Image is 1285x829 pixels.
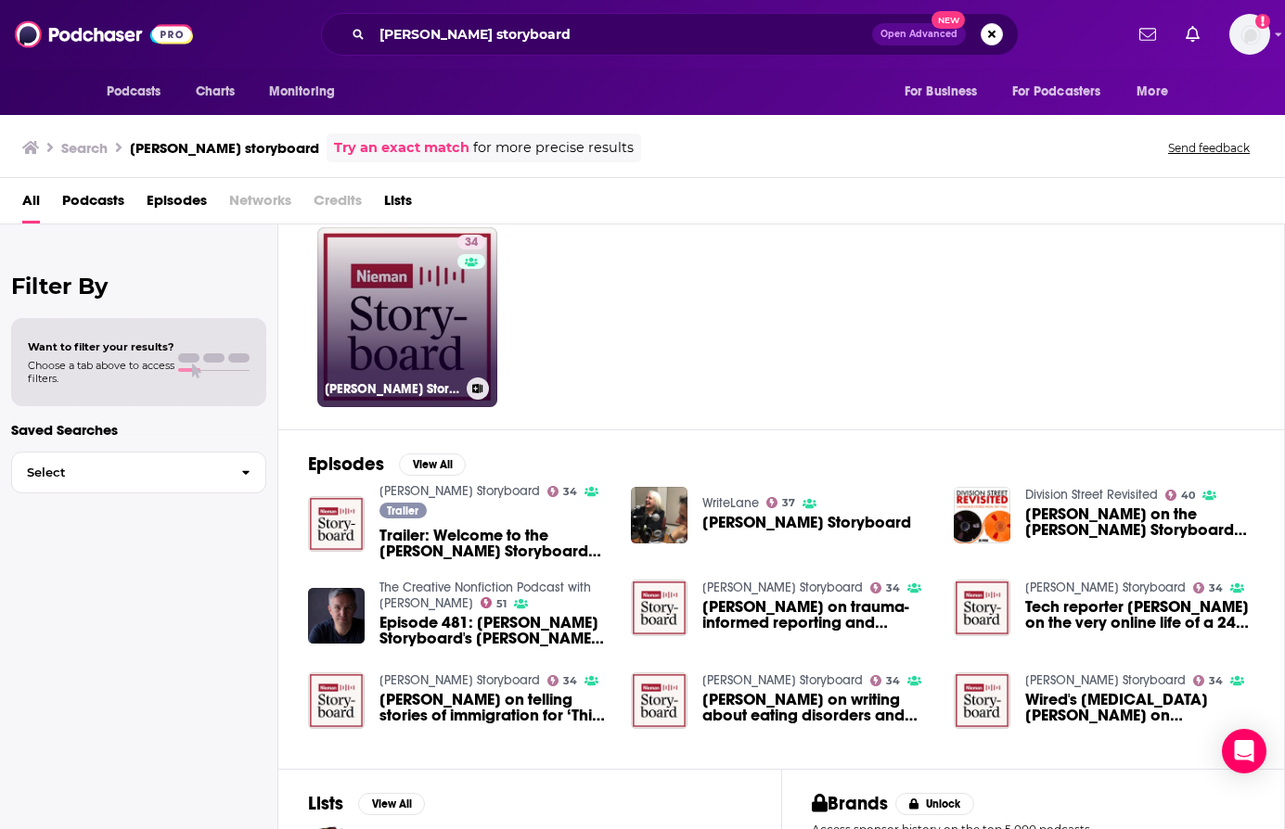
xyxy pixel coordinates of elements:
[379,615,609,646] span: Episode 481: [PERSON_NAME] Storyboard's [PERSON_NAME] Believes in the Beginners' Mindset
[379,528,609,559] a: Trailer: Welcome to the Nieman Storyboard podcast
[1229,14,1270,55] img: User Profile
[886,584,900,593] span: 34
[372,19,872,49] input: Search podcasts, credits, & more...
[1229,14,1270,55] span: Logged in as ereardon
[702,672,863,688] a: Nieman Storyboard
[314,185,362,223] span: Credits
[1209,584,1223,593] span: 34
[1012,79,1101,105] span: For Podcasters
[62,185,124,223] a: Podcasts
[872,23,966,45] button: Open AdvancedNew
[1163,140,1255,156] button: Send feedback
[1025,692,1254,723] a: Wired's Makena Kelly on Elon Musk, DOGE, and breaking news narratives
[547,486,578,497] a: 34
[130,139,319,157] h3: [PERSON_NAME] storyboard
[321,13,1019,56] div: Search podcasts, credits, & more...
[1193,675,1224,686] a: 34
[308,672,365,729] img: Nadia Reiman on telling stories of immigration for ‘This American Life’
[1025,506,1254,538] a: Mary Schmich on the Nieman Storyboard Podcast
[1025,580,1186,595] a: Nieman Storyboard
[1209,677,1223,685] span: 34
[782,499,795,507] span: 37
[325,381,459,397] h3: [PERSON_NAME] Storyboard
[184,74,247,109] a: Charts
[1165,490,1196,501] a: 40
[317,227,497,407] a: 34[PERSON_NAME] Storyboard
[1025,692,1254,723] span: Wired's [MEDICAL_DATA][PERSON_NAME] on [PERSON_NAME], DOGE, and breaking news narratives
[481,597,508,608] a: 51
[308,453,466,476] a: EpisodesView All
[61,139,108,157] h3: Search
[11,273,266,300] h2: Filter By
[631,672,687,729] img: Mallary Tenore Tarpley on writing about eating disorders and navigating ‘the messy middle’ in rec...
[22,185,40,223] a: All
[1255,14,1270,29] svg: Add a profile image
[379,483,540,499] a: Nieman Storyboard
[334,137,469,159] a: Try an exact match
[547,675,578,686] a: 34
[702,692,932,723] span: [PERSON_NAME] on writing about eating disorders and navigating ‘the messy middle’ in recovery
[107,79,161,105] span: Podcasts
[766,497,796,508] a: 37
[702,599,932,631] a: Erika Hayasaki on trauma-informed reporting and celebrating the 'reported essay'
[308,792,425,815] a: ListsView All
[702,580,863,595] a: Nieman Storyboard
[1181,491,1195,500] span: 40
[870,582,901,593] a: 34
[1000,74,1128,109] button: open menu
[256,74,359,109] button: open menu
[631,580,687,636] img: Erika Hayasaki on trauma-informed reporting and celebrating the 'reported essay'
[379,580,591,611] a: The Creative Nonfiction Podcast with Brendan O'Meara
[812,792,889,815] h2: Brands
[379,528,609,559] span: Trailer: Welcome to the [PERSON_NAME] Storyboard podcast
[308,792,343,815] h2: Lists
[1025,506,1254,538] span: [PERSON_NAME] on the [PERSON_NAME] Storyboard Podcast
[1229,14,1270,55] button: Show profile menu
[269,79,335,105] span: Monitoring
[1137,79,1168,105] span: More
[379,672,540,688] a: Nieman Storyboard
[387,505,418,517] span: Trailer
[905,79,978,105] span: For Business
[880,30,957,39] span: Open Advanced
[886,677,900,685] span: 34
[15,17,193,52] a: Podchaser - Follow, Share and Rate Podcasts
[1178,19,1207,50] a: Show notifications dropdown
[384,185,412,223] a: Lists
[308,588,365,644] img: Episode 481: Nieman Storyboard's Mark Armstrong Believes in the Beginners' Mindset
[358,793,425,815] button: View All
[308,496,365,553] img: Trailer: Welcome to the Nieman Storyboard podcast
[702,495,759,511] a: WriteLane
[1025,487,1158,503] a: Division Street Revisited
[870,675,901,686] a: 34
[1025,672,1186,688] a: Nieman Storyboard
[954,580,1010,636] img: Tech reporter Drew Harwell on the very online life of a 24/7 Twitch streamer
[11,421,266,439] p: Saved Searches
[28,340,174,353] span: Want to filter your results?
[473,137,634,159] span: for more precise results
[892,74,1001,109] button: open menu
[496,600,507,608] span: 51
[954,672,1010,729] img: Wired's Makena Kelly on Elon Musk, DOGE, and breaking news narratives
[932,11,965,29] span: New
[702,599,932,631] span: [PERSON_NAME] on trauma-informed reporting and celebrating the 'reported essay'
[379,692,609,723] span: [PERSON_NAME] on telling stories of immigration for ‘This American Life’
[895,793,974,815] button: Unlock
[196,79,236,105] span: Charts
[631,487,687,543] img: Nieman Storyboard
[94,74,186,109] button: open menu
[11,452,266,493] button: Select
[954,487,1010,543] img: Mary Schmich on the Nieman Storyboard Podcast
[1124,74,1191,109] button: open menu
[147,185,207,223] a: Episodes
[399,453,466,476] button: View All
